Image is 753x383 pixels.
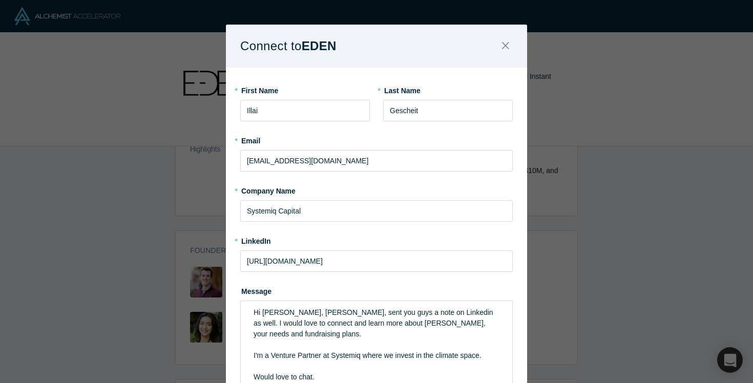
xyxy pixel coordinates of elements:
[240,82,370,96] label: First Name
[240,35,354,57] h1: Connect to
[240,232,271,247] label: LinkedIn
[254,308,495,338] span: Hi [PERSON_NAME], [PERSON_NAME], sent you guys a note on Linkedin as well. I would love to connec...
[254,373,315,381] span: Would love to chat.
[495,35,516,57] button: Close
[254,351,482,359] span: I'm a Venture Partner at Systemiq where we invest in the climate space.
[240,283,513,297] label: Message
[240,132,513,146] label: Email
[240,182,513,197] label: Company Name
[302,39,337,53] b: EDEN
[383,82,513,96] label: Last Name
